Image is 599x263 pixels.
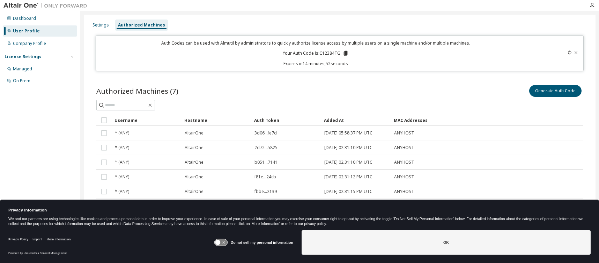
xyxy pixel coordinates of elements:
[283,50,349,56] p: Your Auth Code is: C12384TG
[185,145,204,150] span: AltairOne
[394,115,506,126] div: MAC Addresses
[254,174,276,180] span: f81e...24cb
[96,86,178,96] span: Authorized Machines (7)
[13,16,36,21] div: Dashboard
[115,160,129,165] span: * (ANY)
[324,189,372,194] span: [DATE] 02:31:15 PM UTC
[394,145,414,150] span: ANYHOST
[185,189,204,194] span: AltairOne
[118,22,165,28] div: Authorized Machines
[115,130,129,136] span: * (ANY)
[254,145,278,150] span: 2d72...5825
[100,61,531,67] p: Expires in 14 minutes, 52 seconds
[324,160,372,165] span: [DATE] 02:31:10 PM UTC
[13,41,46,46] div: Company Profile
[324,115,388,126] div: Added At
[254,189,277,194] span: fbbe...2139
[100,40,531,46] p: Auth Codes can be used with Almutil by administrators to quickly authorize license access by mult...
[3,2,91,9] img: Altair One
[254,130,277,136] span: 3d06...fe7d
[324,174,372,180] span: [DATE] 02:31:12 PM UTC
[13,78,30,84] div: On Prem
[115,189,129,194] span: * (ANY)
[93,22,109,28] div: Settings
[324,145,372,150] span: [DATE] 02:31:10 PM UTC
[529,85,582,97] button: Generate Auth Code
[394,130,414,136] span: ANYHOST
[13,28,40,34] div: User Profile
[114,115,179,126] div: Username
[394,189,414,194] span: ANYHOST
[115,145,129,150] span: * (ANY)
[185,160,204,165] span: AltairOne
[324,130,372,136] span: [DATE] 05:58:37 PM UTC
[394,174,414,180] span: ANYHOST
[254,160,278,165] span: b051...7141
[5,54,42,60] div: License Settings
[185,174,204,180] span: AltairOne
[394,160,414,165] span: ANYHOST
[254,115,318,126] div: Auth Token
[13,66,32,72] div: Managed
[184,115,249,126] div: Hostname
[115,174,129,180] span: * (ANY)
[185,130,204,136] span: AltairOne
